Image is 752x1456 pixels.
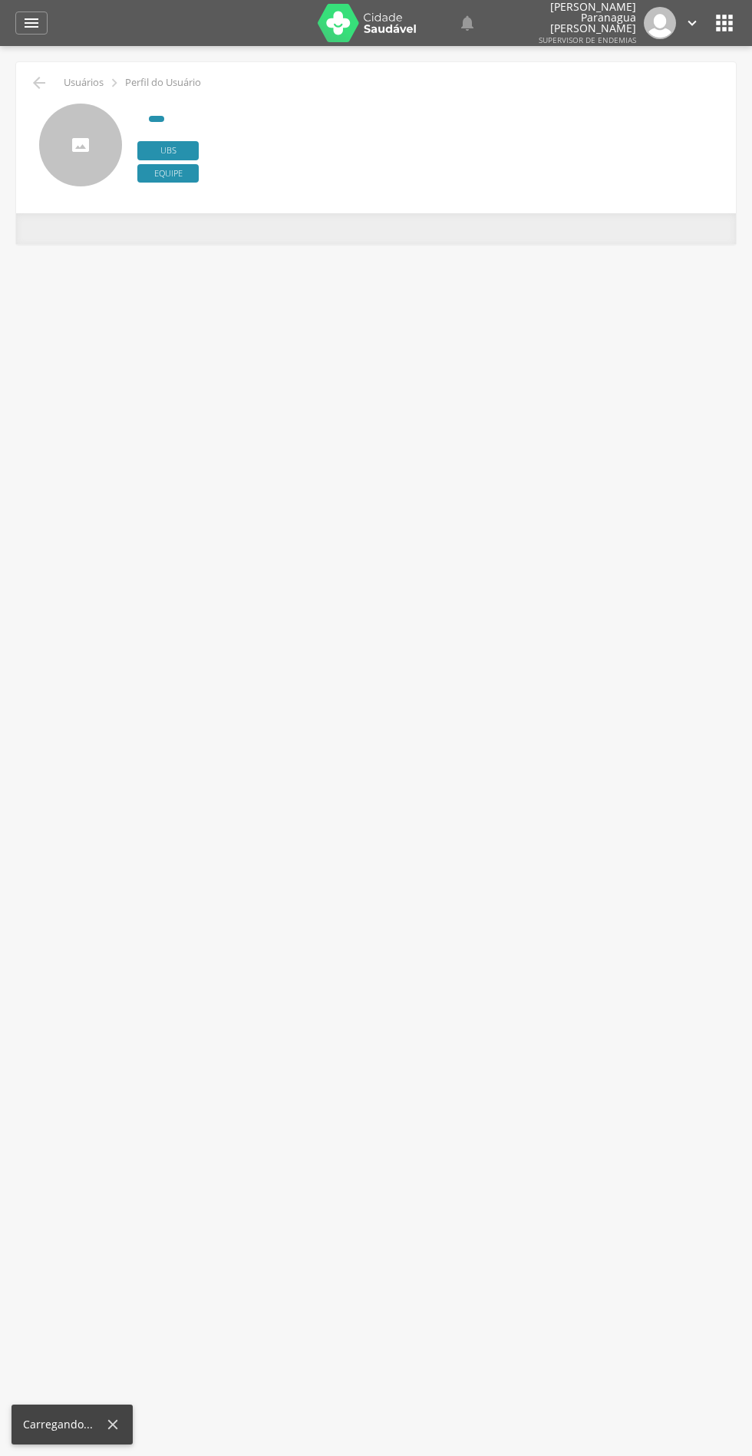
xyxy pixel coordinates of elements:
[712,11,737,35] i: 
[137,141,199,160] span: Ubs
[539,35,636,45] span: Supervisor de Endemias
[106,74,123,91] i: 
[458,7,477,39] a: 
[684,15,701,31] i: 
[30,74,48,92] i: Voltar
[458,14,477,32] i: 
[15,12,48,35] a: 
[125,77,201,89] p: Perfil do Usuário
[22,14,41,32] i: 
[137,164,199,183] span: Equipe
[496,2,637,34] p: [PERSON_NAME] Paranagua [PERSON_NAME]
[684,7,701,39] a: 
[64,77,104,89] p: Usuários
